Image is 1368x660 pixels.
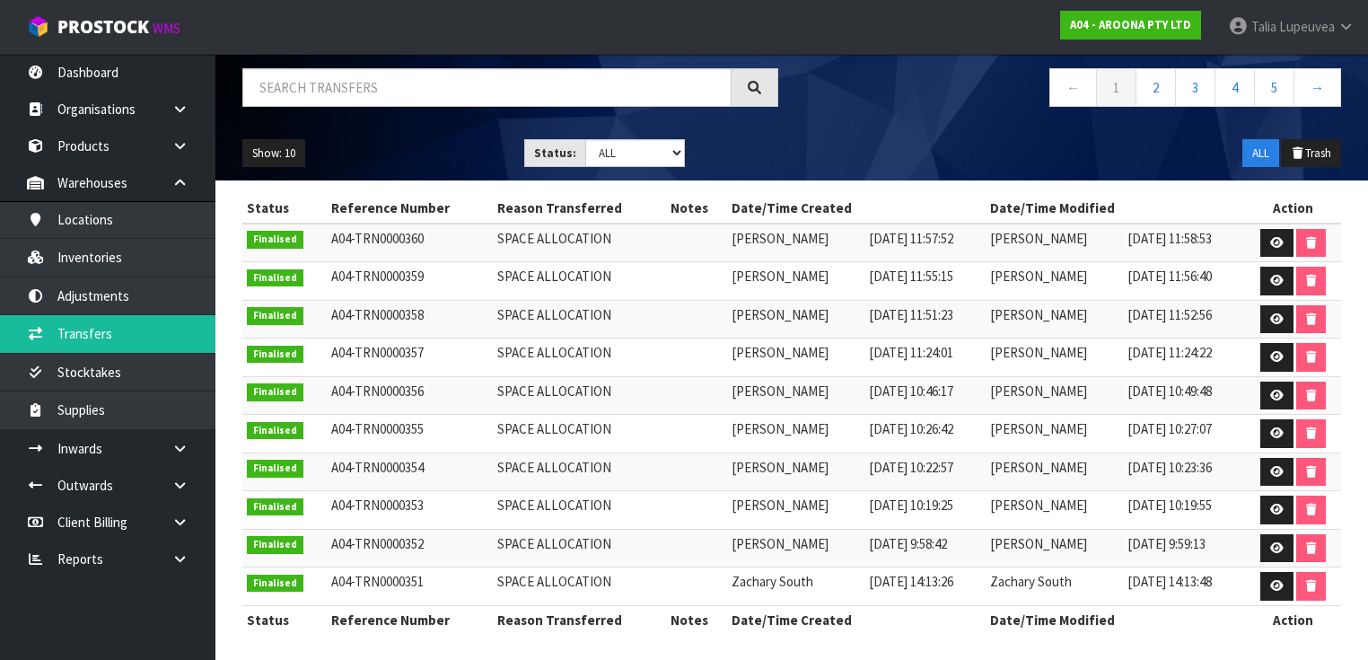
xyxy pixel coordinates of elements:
[864,529,986,568] td: [DATE] 9:58:42
[805,68,1341,112] nav: Page navigation
[247,460,303,478] span: Finalised
[864,453,986,491] td: [DATE] 10:22:57
[727,194,986,223] th: Date/Time Created
[666,194,727,223] th: Notes
[986,453,1123,491] td: [PERSON_NAME]
[1060,11,1201,40] a: A04 - AROONA PTY LTD
[1281,139,1341,168] button: Trash
[493,529,667,568] td: SPACE ALLOCATION
[242,605,327,634] th: Status
[493,415,667,453] td: SPACE ALLOCATION
[247,307,303,325] span: Finalised
[247,422,303,440] span: Finalised
[1279,18,1335,35] span: Lupeuvea
[1096,68,1136,107] a: 1
[727,300,864,339] td: [PERSON_NAME]
[727,262,864,301] td: [PERSON_NAME]
[986,339,1123,377] td: [PERSON_NAME]
[493,262,667,301] td: SPACE ALLOCATION
[327,529,492,568] td: A04-TRN0000352
[247,383,303,401] span: Finalised
[864,300,986,339] td: [DATE] 11:51:23
[864,568,986,606] td: [DATE] 14:13:26
[327,568,492,606] td: A04-TRN0000351
[1242,139,1279,168] button: ALL
[1175,68,1215,107] a: 3
[247,231,303,249] span: Finalised
[27,15,49,38] img: cube-alt.png
[986,376,1123,415] td: [PERSON_NAME]
[1123,339,1244,377] td: [DATE] 11:24:22
[727,605,986,634] th: Date/Time Created
[986,415,1123,453] td: [PERSON_NAME]
[327,194,492,223] th: Reference Number
[327,224,492,262] td: A04-TRN0000360
[986,300,1123,339] td: [PERSON_NAME]
[242,68,732,107] input: Search transfers
[534,145,576,161] strong: Status:
[864,262,986,301] td: [DATE] 11:55:15
[986,194,1244,223] th: Date/Time Modified
[242,194,327,223] th: Status
[864,224,986,262] td: [DATE] 11:57:52
[327,376,492,415] td: A04-TRN0000356
[1136,68,1176,107] a: 2
[247,498,303,516] span: Finalised
[493,194,667,223] th: Reason Transferred
[727,491,864,530] td: [PERSON_NAME]
[1123,453,1244,491] td: [DATE] 10:23:36
[1123,376,1244,415] td: [DATE] 10:49:48
[1123,415,1244,453] td: [DATE] 10:27:07
[327,605,492,634] th: Reference Number
[327,491,492,530] td: A04-TRN0000353
[493,300,667,339] td: SPACE ALLOCATION
[986,605,1244,634] th: Date/Time Modified
[493,491,667,530] td: SPACE ALLOCATION
[1251,18,1276,35] span: Talia
[1070,17,1191,32] strong: A04 - AROONA PTY LTD
[986,568,1123,606] td: Zachary South
[1254,68,1294,107] a: 5
[986,224,1123,262] td: [PERSON_NAME]
[986,529,1123,568] td: [PERSON_NAME]
[864,491,986,530] td: [DATE] 10:19:25
[1123,568,1244,606] td: [DATE] 14:13:48
[864,376,986,415] td: [DATE] 10:46:17
[864,339,986,377] td: [DATE] 11:24:01
[493,568,667,606] td: SPACE ALLOCATION
[327,453,492,491] td: A04-TRN0000354
[1293,68,1341,107] a: →
[493,224,667,262] td: SPACE ALLOCATION
[864,415,986,453] td: [DATE] 10:26:42
[1123,300,1244,339] td: [DATE] 11:52:56
[247,346,303,364] span: Finalised
[1123,224,1244,262] td: [DATE] 11:58:53
[153,20,180,37] small: WMS
[727,376,864,415] td: [PERSON_NAME]
[1244,194,1341,223] th: Action
[327,415,492,453] td: A04-TRN0000355
[1123,262,1244,301] td: [DATE] 11:56:40
[242,139,305,168] button: Show: 10
[727,224,864,262] td: [PERSON_NAME]
[666,605,727,634] th: Notes
[247,269,303,287] span: Finalised
[493,339,667,377] td: SPACE ALLOCATION
[727,415,864,453] td: [PERSON_NAME]
[727,339,864,377] td: [PERSON_NAME]
[986,491,1123,530] td: [PERSON_NAME]
[493,376,667,415] td: SPACE ALLOCATION
[727,453,864,491] td: [PERSON_NAME]
[1049,68,1097,107] a: ←
[247,575,303,593] span: Finalised
[327,262,492,301] td: A04-TRN0000359
[727,529,864,568] td: [PERSON_NAME]
[493,605,667,634] th: Reason Transferred
[1123,491,1244,530] td: [DATE] 10:19:55
[493,453,667,491] td: SPACE ALLOCATION
[57,15,149,39] span: ProStock
[1123,529,1244,568] td: [DATE] 9:59:13
[327,339,492,377] td: A04-TRN0000357
[727,568,864,606] td: Zachary South
[1215,68,1255,107] a: 4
